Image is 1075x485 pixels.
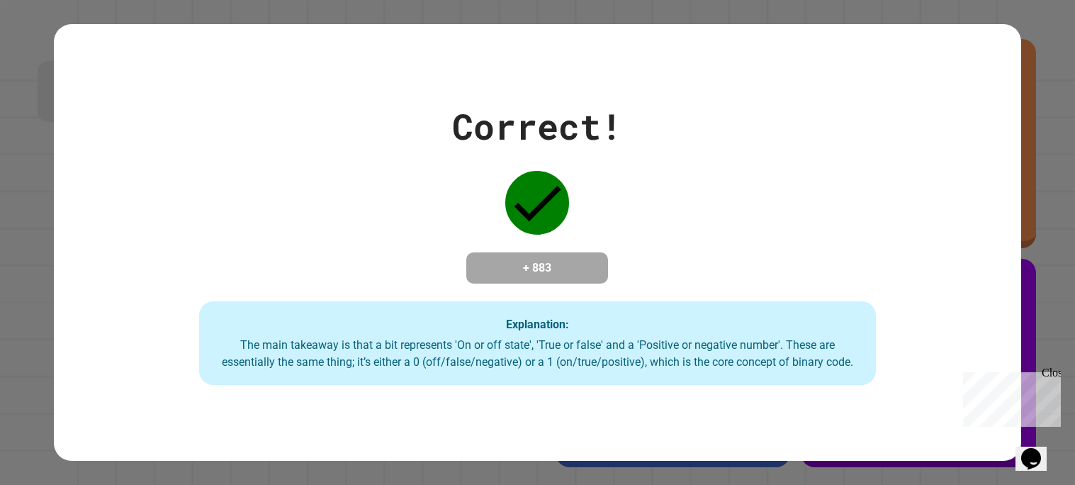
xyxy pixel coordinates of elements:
[213,337,862,371] div: The main takeaway is that a bit represents 'On or off state', 'True or false' and a 'Positive or ...
[452,100,622,153] div: Correct!
[6,6,98,90] div: Chat with us now!Close
[506,318,569,331] strong: Explanation:
[1015,428,1061,471] iframe: chat widget
[957,367,1061,427] iframe: chat widget
[480,260,594,277] h4: + 883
